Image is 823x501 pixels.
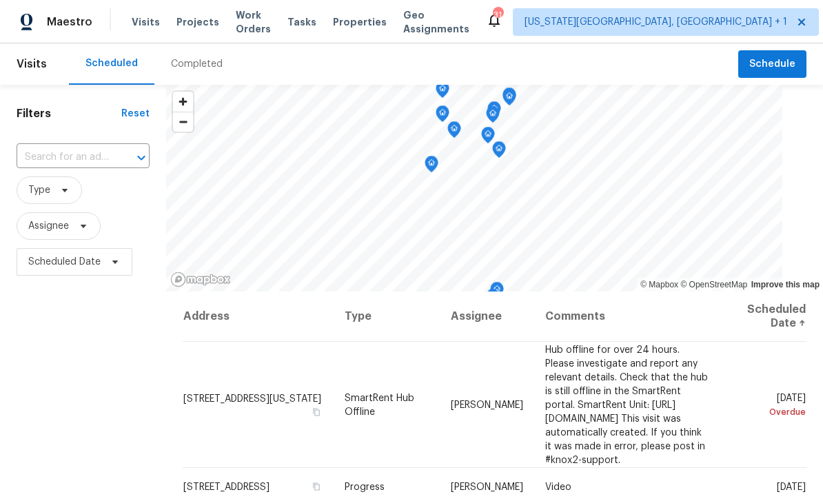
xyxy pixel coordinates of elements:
a: Mapbox [640,280,678,289]
div: Map marker [425,156,438,177]
div: Map marker [486,106,500,127]
div: Map marker [502,88,516,109]
div: Scheduled [85,57,138,70]
span: Work Orders [236,8,271,36]
button: Zoom in [173,92,193,112]
div: Map marker [487,101,501,123]
span: [DATE] [777,482,806,492]
input: Search for an address... [17,147,111,168]
a: Improve this map [751,280,820,289]
span: Properties [333,15,387,29]
div: Map marker [490,282,504,303]
a: Mapbox homepage [170,272,231,287]
span: [US_STATE][GEOGRAPHIC_DATA], [GEOGRAPHIC_DATA] + 1 [525,15,787,29]
span: [DATE] [732,393,806,418]
button: Copy Address [310,405,323,418]
span: Type [28,183,50,197]
div: Map marker [486,289,500,310]
div: Map marker [436,81,449,103]
button: Copy Address [310,480,323,493]
span: Maestro [47,15,92,29]
div: Map marker [436,105,449,127]
a: OpenStreetMap [680,280,747,289]
span: Geo Assignments [403,8,469,36]
div: Completed [171,57,223,71]
span: Hub offline for over 24 hours. Please investigate and report any relevant details. Check that the... [545,345,708,464]
div: Reset [121,107,150,121]
span: Assignee [28,219,69,233]
button: Zoom out [173,112,193,132]
span: [STREET_ADDRESS][US_STATE] [183,393,321,403]
span: Video [545,482,571,492]
canvas: Map [166,85,782,292]
span: [PERSON_NAME] [451,400,523,409]
div: Map marker [492,141,506,163]
div: Map marker [502,89,516,110]
h1: Filters [17,107,121,121]
th: Type [334,292,440,342]
span: Progress [345,482,385,492]
th: Assignee [440,292,534,342]
th: Address [183,292,334,342]
span: [PERSON_NAME] [451,482,523,492]
div: Overdue [732,405,806,418]
span: Tasks [287,17,316,27]
button: Schedule [738,50,806,79]
span: Projects [176,15,219,29]
div: Map marker [447,121,461,143]
span: SmartRent Hub Offline [345,393,414,416]
span: [STREET_ADDRESS] [183,482,270,492]
th: Comments [534,292,721,342]
th: Scheduled Date ↑ [721,292,806,342]
button: Open [132,148,151,167]
span: Visits [17,49,47,79]
div: 31 [493,8,502,22]
span: Visits [132,15,160,29]
span: Schedule [749,56,795,73]
span: Scheduled Date [28,255,101,269]
div: Map marker [481,127,495,148]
